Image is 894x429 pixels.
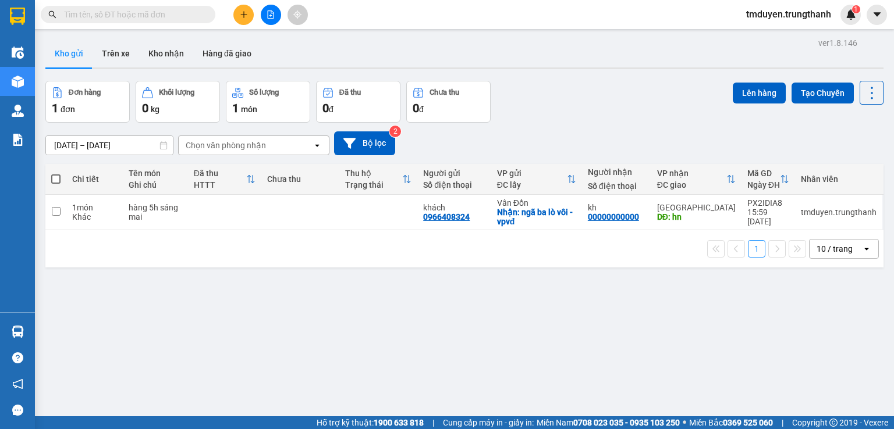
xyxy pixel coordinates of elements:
button: Đơn hàng1đơn [45,81,130,123]
span: copyright [829,419,838,427]
div: hàng 5h sáng mai [129,203,182,221]
div: Ghi chú [129,180,182,190]
button: caret-down [867,5,887,25]
svg: open [313,141,322,150]
img: warehouse-icon [12,47,24,59]
button: Khối lượng0kg [136,81,220,123]
button: Hàng đã giao [193,40,261,67]
img: warehouse-icon [12,105,24,117]
strong: 1900 633 818 [374,418,424,427]
button: Trên xe [93,40,139,67]
div: Chưa thu [430,88,459,96]
div: Thu hộ [345,169,402,178]
div: Chi tiết [72,174,117,184]
img: warehouse-icon [12,326,24,338]
sup: 2 [389,126,401,137]
div: Người gửi [423,169,485,178]
div: 0966408324 [423,212,470,221]
span: notification [12,378,23,389]
span: Miền Nam [537,416,680,429]
div: Chọn văn phòng nhận [186,140,266,151]
div: Mã GD [747,169,780,178]
div: 00000000000 [588,212,639,221]
span: | [432,416,434,429]
button: Đã thu0đ [316,81,400,123]
span: Cung cấp máy in - giấy in: [443,416,534,429]
div: kh [588,203,645,212]
div: Khác [72,212,117,221]
div: VP gửi [497,169,567,178]
span: món [241,105,257,114]
span: 1 [232,101,239,115]
svg: open [862,244,871,253]
span: đ [419,105,424,114]
span: Miền Bắc [689,416,773,429]
span: đơn [61,105,75,114]
div: Đã thu [339,88,361,96]
span: kg [151,105,159,114]
th: Toggle SortBy [188,164,262,195]
div: Ngày ĐH [747,180,780,190]
span: message [12,405,23,416]
button: Tạo Chuyến [792,83,854,103]
div: Số điện thoại [588,181,645,191]
strong: 0708 023 035 - 0935 103 250 [573,418,680,427]
div: PX2IDIA8 [747,198,789,208]
span: 0 [322,101,329,115]
span: 1 [52,101,58,115]
img: warehouse-icon [12,76,24,88]
span: search [48,10,56,19]
button: Kho gửi [45,40,93,67]
span: 0 [413,101,419,115]
th: Toggle SortBy [491,164,582,195]
div: Nhận: ngã ba lò vôi - vpvđ [497,208,576,226]
button: Kho nhận [139,40,193,67]
span: plus [240,10,248,19]
img: logo-vxr [10,8,25,25]
input: Select a date range. [46,136,173,155]
sup: 1 [852,5,860,13]
input: Tìm tên, số ĐT hoặc mã đơn [64,8,201,21]
span: tmduyen.trungthanh [737,7,840,22]
button: Chưa thu0đ [406,81,491,123]
div: 1 món [72,203,117,212]
button: Lên hàng [733,83,786,103]
div: ver 1.8.146 [818,37,857,49]
button: Bộ lọc [334,131,395,155]
div: [GEOGRAPHIC_DATA] [657,203,736,212]
span: file-add [267,10,275,19]
img: solution-icon [12,134,24,146]
button: 1 [748,240,765,258]
span: đ [329,105,334,114]
button: plus [233,5,254,25]
div: Số lượng [249,88,279,96]
button: aim [288,5,308,25]
span: 0 [142,101,148,115]
th: Toggle SortBy [742,164,795,195]
div: Trạng thái [345,180,402,190]
button: file-add [261,5,281,25]
div: Chưa thu [267,174,334,184]
strong: 0369 525 060 [723,418,773,427]
span: aim [293,10,301,19]
button: Số lượng1món [226,81,310,123]
div: khách [423,203,485,212]
th: Toggle SortBy [651,164,742,195]
div: Vân Đồn [497,198,576,208]
div: DĐ: hn [657,212,736,221]
div: 10 / trang [817,243,853,255]
div: Người nhận [588,167,645,177]
div: Đã thu [194,169,247,178]
span: question-circle [12,352,23,363]
div: Đơn hàng [69,88,101,96]
div: Nhân viên [801,174,877,184]
div: 15:59 [DATE] [747,208,789,226]
img: icon-new-feature [846,9,856,20]
div: Khối lượng [159,88,194,96]
th: Toggle SortBy [339,164,417,195]
div: ĐC giao [657,180,726,190]
span: | [782,416,783,429]
div: Số điện thoại [423,180,485,190]
div: VP nhận [657,169,726,178]
span: Hỗ trợ kỹ thuật: [317,416,424,429]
